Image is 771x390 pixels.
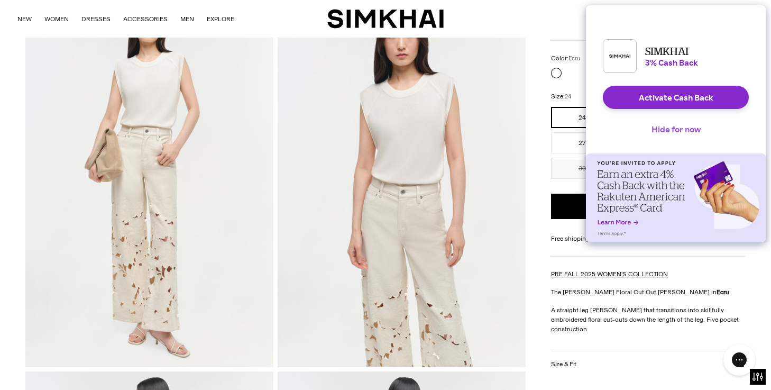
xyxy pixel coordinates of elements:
a: MEN [180,7,194,31]
a: DRESSES [81,7,111,31]
a: NEW [17,7,32,31]
h3: Size & Fit [551,361,576,368]
button: 24 [551,107,613,128]
label: Color: [551,53,580,64]
button: 30 [551,158,613,179]
a: SIMKHAI [327,8,444,29]
iframe: Gorgias live chat messenger [718,340,760,379]
a: WOMEN [44,7,69,31]
span: 24 [565,93,571,100]
button: Add to Bag [551,194,746,219]
button: Size & Fit [551,351,746,378]
div: Free shipping on all US orders $200+ [551,234,746,243]
p: A straight leg [PERSON_NAME] that transitions into skillfully embroidered floral cut-outs down th... [551,305,746,334]
a: ACCESSORIES [123,7,168,31]
a: PRE FALL 2025 WOMEN'S COLLECTION [551,270,668,278]
label: Size: [551,92,571,102]
a: EXPLORE [207,7,234,31]
p: The [PERSON_NAME] Floral Cut Out [PERSON_NAME] in [551,287,746,297]
button: 27 [551,132,613,153]
span: Ecru [568,55,580,62]
strong: Ecru [717,288,729,296]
